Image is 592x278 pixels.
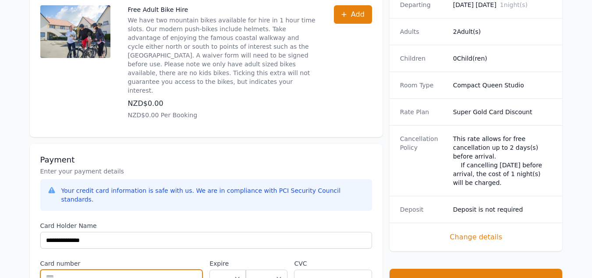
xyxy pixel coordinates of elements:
[453,81,552,90] dd: Compact Queen Studio
[61,186,365,204] div: Your credit card information is safe with us. We are in compliance with PCI Security Council stan...
[294,259,372,268] label: CVC
[40,5,110,58] img: Free Adult Bike Hire
[400,54,446,63] dt: Children
[128,111,316,119] p: NZD$0.00 Per Booking
[400,108,446,116] dt: Rate Plan
[453,0,552,9] dd: [DATE] [DATE]
[334,5,372,24] button: Add
[246,259,287,268] label: .
[453,54,552,63] dd: 0 Child(ren)
[453,27,552,36] dd: 2 Adult(s)
[400,81,446,90] dt: Room Type
[351,9,365,20] span: Add
[400,0,446,9] dt: Departing
[400,232,552,242] span: Change details
[40,155,372,165] h3: Payment
[128,5,316,14] p: Free Adult Bike Hire
[209,259,246,268] label: Expire
[400,205,446,214] dt: Deposit
[128,16,316,95] p: We have two mountain bikes available for hire in 1 hour time slots. Our modern push-bikes include...
[128,98,316,109] p: NZD$0.00
[40,167,372,176] p: Enter your payment details
[453,108,552,116] dd: Super Gold Card Discount
[40,259,203,268] label: Card number
[500,1,528,8] span: 1 night(s)
[400,134,446,187] dt: Cancellation Policy
[40,221,372,230] label: Card Holder Name
[400,27,446,36] dt: Adults
[453,134,552,187] div: This rate allows for free cancellation up to 2 days(s) before arrival. If cancelling [DATE] befor...
[453,205,552,214] dd: Deposit is not required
